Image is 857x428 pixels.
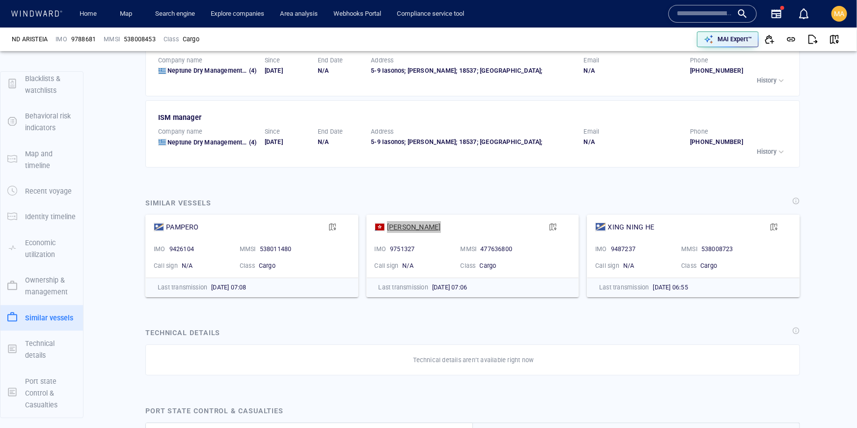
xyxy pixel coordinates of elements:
div: (4220) [50,10,68,25]
div: Cargo [259,261,318,270]
span: NING JING HAI [387,221,441,233]
div: N/A [318,138,363,146]
button: Ownership & management [0,267,83,305]
p: End Date [318,127,343,136]
button: Search engine [151,5,199,23]
a: Identity timeline [0,212,83,221]
div: Cargo [700,261,759,270]
p: Company name [158,56,202,65]
a: Mapbox logo [135,290,178,302]
p: Address [371,56,393,65]
p: Call sign [375,261,399,270]
p: Map and timeline [25,148,76,172]
p: Economic utilization [25,237,76,261]
div: PAMPERO [166,221,198,233]
p: IMO [595,245,607,254]
div: ISM manager [158,112,789,123]
p: MMSI [104,35,120,44]
div: [PERSON_NAME] [387,221,441,233]
div: [DATE] [265,138,310,146]
button: Map and timeline [0,141,83,179]
a: Map [116,5,139,23]
div: N/A [584,66,683,75]
div: N/A [584,138,683,146]
a: Similar vessels [0,313,83,322]
button: View on map [824,29,845,50]
p: Company name [158,127,202,136]
p: MMSI [240,245,256,254]
p: Call sign [154,261,178,270]
p: Last transmission [599,283,649,292]
div: [DATE] - [DATE] [165,249,207,264]
a: Recent voyage [0,186,83,196]
a: Webhooks Portal [330,5,385,23]
span: Neptune Dry Management Company [167,139,271,146]
button: Home [73,5,104,23]
p: Since [265,127,280,136]
div: N/A [318,66,363,75]
div: N/A [623,261,673,270]
button: Behavioral risk indicators [0,103,83,141]
a: Ownership & management [0,281,83,290]
a: Home [76,5,101,23]
a: Economic utilization [0,243,83,253]
p: Ownership & management [25,274,76,298]
p: Behavioral risk indicators [25,110,76,134]
button: Similar vessels [0,305,83,331]
button: Map [112,5,143,23]
div: tooltips.createAOI [613,35,629,50]
span: (4) [248,138,257,147]
div: Port state Control & Casualties [145,405,283,417]
div: [PHONE_NUMBER] [690,138,789,146]
p: IMO [154,245,166,254]
p: MAI Expert™ [718,35,752,44]
div: Cargo [183,35,199,44]
span: Neptune Dry Management Company [167,67,271,74]
p: Class [461,261,476,270]
a: Technical details [0,344,83,353]
div: Activity timeline [5,10,48,25]
button: Add to vessel list [759,29,780,50]
p: Since [265,56,280,65]
button: Recent voyage [0,178,83,204]
p: Recent voyage [25,185,72,197]
div: Toggle map information layers [629,35,644,50]
div: Cargo [480,261,539,270]
div: 538011480 [260,245,318,254]
a: Explore companies [207,5,268,23]
span: XING NING HE [608,221,655,233]
p: IMO [55,35,67,44]
button: Port state Control & Casualties [0,369,83,418]
p: Blacklists & watchlists [25,73,76,97]
p: History [757,147,776,156]
div: Compliance Activities [108,10,116,25]
div: 538008723 [701,245,759,254]
p: Similar vessels [25,312,73,324]
button: Identity timeline [0,204,83,229]
button: Technical details [0,331,83,369]
a: PAMPERO [154,221,199,233]
p: Identity timeline [25,211,76,223]
a: Behavioral risk indicators [0,117,83,126]
p: Last transmission [379,283,428,292]
div: Notification center [798,8,810,20]
button: Economic utilization [0,230,83,268]
div: Toggle vessel historical path [598,35,613,50]
span: [DATE] 07:08 [211,284,246,291]
p: MMSI [681,245,697,254]
p: Address [371,127,393,136]
p: Class [681,261,696,270]
p: Port state Control & Casualties [25,375,76,411]
span: 7 days [144,253,163,260]
div: [PHONE_NUMBER] [690,66,789,75]
p: Phone [690,56,708,65]
a: Map and timeline [0,154,83,164]
div: Similar vessels [145,197,211,209]
div: N/A [402,261,452,270]
span: [DATE] 06:55 [653,284,688,291]
a: Area analysis [276,5,322,23]
p: Last transmission [158,283,207,292]
span: (4) [248,66,257,75]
